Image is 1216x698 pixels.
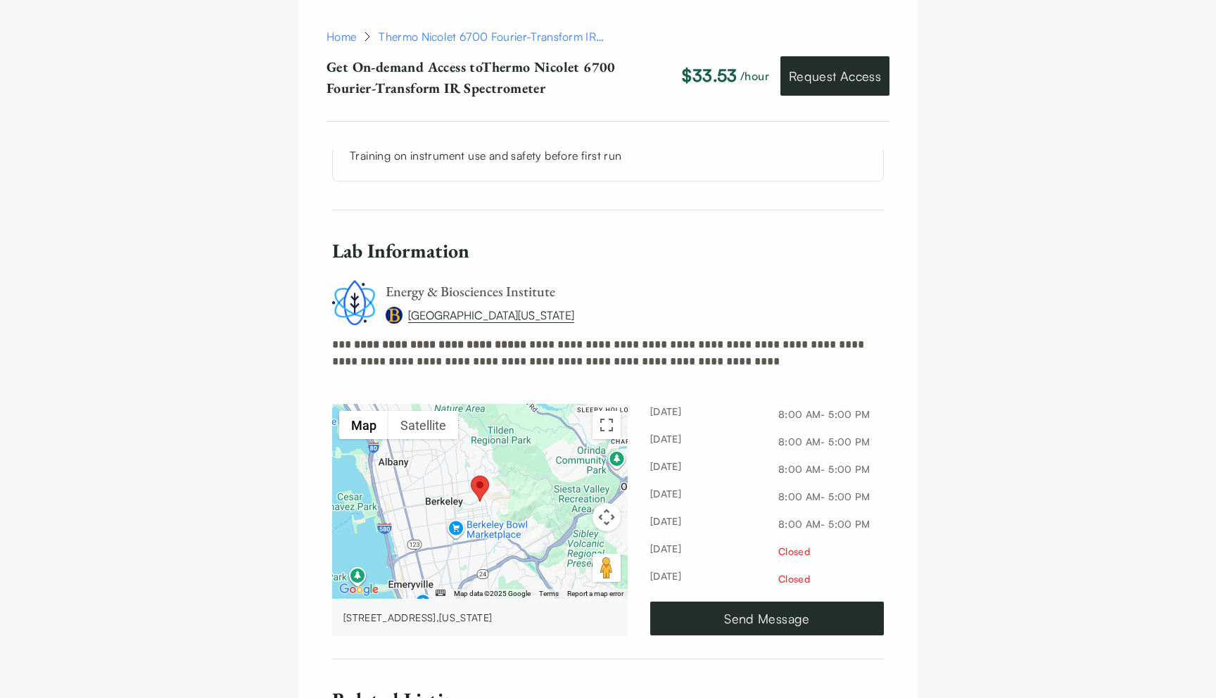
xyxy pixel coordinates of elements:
[327,56,659,99] p: Get On-demand Access to Thermo Nicolet 6700 Fourier-Transform IR Spectrometer
[740,68,769,84] p: /hour
[759,545,810,563] span: Closed
[650,486,681,507] span: [DATE]
[332,239,884,263] h6: Lab Information
[682,64,737,88] p: $33.53
[759,463,870,481] span: 8:00 AM - 5:00 PM
[454,590,531,597] span: Map data ©2025 Google
[436,590,445,596] button: Keyboard shortcuts
[593,411,621,439] button: Toggle fullscreen view
[593,503,621,531] button: Map camera controls
[336,580,382,599] a: Open this area in Google Maps (opens a new window)
[567,590,623,597] a: Report a map error
[386,282,555,300] a: Energy & Biosciences Institute
[343,610,616,625] div: [STREET_ADDRESS] , [US_STATE]
[408,307,574,324] a: [GEOGRAPHIC_DATA][US_STATE]
[759,436,870,453] span: 8:00 AM - 5:00 PM
[379,28,604,45] div: Thermo Nicolet 6700 Fourier-Transform IR Spectrometer
[650,404,681,424] span: [DATE]
[539,590,559,597] a: Terms (opens in new tab)
[350,147,866,164] p: Training on instrument use and safety before first run
[650,459,681,479] span: [DATE]
[780,56,889,96] a: Request Access
[332,280,377,325] img: Energy & Biosciences Institute
[650,541,681,561] span: [DATE]
[650,514,681,534] span: [DATE]
[650,569,681,589] span: [DATE]
[759,573,810,590] span: Closed
[650,602,884,635] a: Send Message
[388,411,458,439] button: Show satellite imagery
[327,28,356,45] a: Home
[759,518,870,535] span: 8:00 AM - 5:00 PM
[650,431,681,452] span: [DATE]
[759,408,870,426] span: 8:00 AM - 5:00 PM
[336,580,382,599] img: Google
[593,554,621,582] button: Drag Pegman onto the map to open Street View
[339,411,388,439] button: Show street map
[386,307,403,323] img: University of California, Berkeley
[759,490,870,508] span: 8:00 AM - 5:00 PM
